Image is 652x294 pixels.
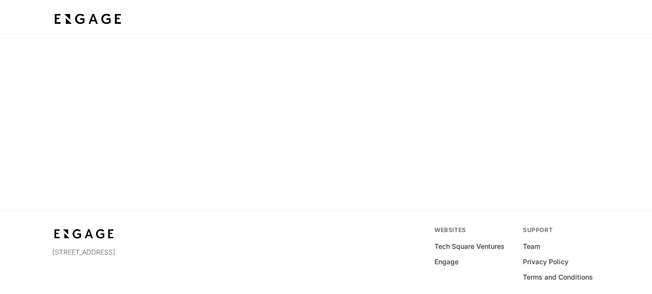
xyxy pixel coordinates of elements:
[523,257,568,267] a: Privacy Policy
[52,269,219,276] ul: Social media
[523,272,593,282] a: Terms and Conditions
[435,257,459,267] a: Engage
[52,247,219,257] p: [STREET_ADDRESS]
[435,242,505,251] a: Tech Square Ventures
[523,242,540,251] a: Team
[83,269,91,276] a: Instagram
[435,226,511,234] div: Websites
[52,269,60,276] a: LinkedIn
[52,11,123,28] img: bdf1fb74-1727-4ba0-a5bd-bc74ae9fc70b.jpeg
[52,226,116,242] img: bdf1fb74-1727-4ba0-a5bd-bc74ae9fc70b.jpeg
[523,226,600,234] div: Support
[68,269,75,276] a: X (Twitter)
